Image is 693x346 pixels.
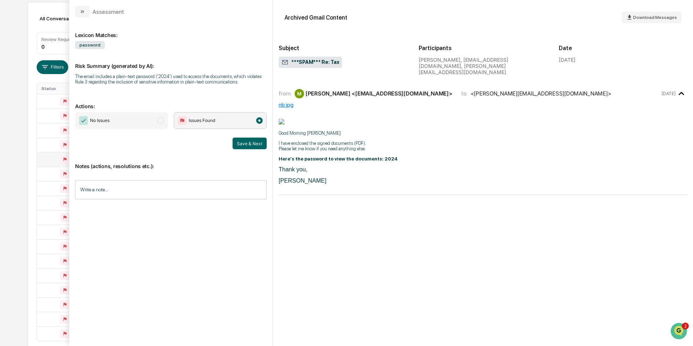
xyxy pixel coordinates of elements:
div: 🖐️ [7,130,13,135]
div: Past conversations [7,81,49,86]
span: from: [279,90,292,97]
div: 🗄️ [53,130,58,135]
button: Save & Next [233,138,267,149]
div: Assessment [93,8,124,15]
p: I have enclosed the signed documents (PDF). Please let me know if you need anything else. [279,141,687,151]
div: <[PERSON_NAME][EMAIL_ADDRESS][DOMAIN_NAME]> [471,90,611,97]
span: Download Messages [633,15,677,20]
div: All Conversations [37,13,91,24]
span: • [60,99,63,105]
div: We're available if you need us! [33,63,100,69]
img: 1746055101610-c473b297-6a78-478c-a979-82029cc54cd1 [15,99,20,105]
button: Start new chat [123,58,132,66]
span: password [75,41,105,49]
img: Checkmark [79,116,88,125]
a: 🗄️Attestations [50,126,93,139]
span: Preclearance [15,129,47,136]
div: M [295,89,304,98]
span: [DATE] [64,99,79,105]
span: Attestations [60,129,90,136]
th: Status [37,83,84,94]
div: Start new chat [33,56,119,63]
img: 1746055101610-c473b297-6a78-478c-a979-82029cc54cd1 [7,56,20,69]
div: [PERSON_NAME] <[EMAIL_ADDRESS][DOMAIN_NAME]> [306,90,452,97]
iframe: Open customer support [670,322,689,342]
span: to: [461,90,468,97]
div: [DATE] [559,57,575,63]
time: Wednesday, August 6, 2025 at 4:31:35 PM [661,91,676,96]
span: Pylon [72,160,88,166]
img: Ed Schembor [7,92,19,103]
span: No Issues [90,117,110,124]
div: [PERSON_NAME], [EMAIL_ADDRESS][DOMAIN_NAME], [PERSON_NAME][EMAIL_ADDRESS][DOMAIN_NAME] [419,57,547,75]
strong: Here's the password to view the documents: 2024 [279,156,398,162]
div: The email includes a plain-text password ('2024') used to access the documents, which violates Ru... [75,74,267,85]
img: 6558925923028_b42adfe598fdc8269267_72.jpg [15,56,28,69]
a: 🔎Data Lookup [4,140,49,153]
span: [PERSON_NAME] [279,178,327,184]
div: 🔎 [7,143,13,149]
button: See all [112,79,132,88]
span: Issues Found [189,117,215,124]
div: nb.jpg [279,101,687,108]
h2: Participants [419,45,547,52]
button: Filters [37,60,68,74]
img: Flag [178,116,186,125]
a: Powered byPylon [51,160,88,166]
button: Download Messages [622,12,681,23]
p: Risk Summary (generated by AI): [75,54,267,69]
span: Thank you, [279,166,307,172]
span: [PERSON_NAME] [22,99,59,105]
h2: Date [559,45,687,52]
p: Good Morning [PERSON_NAME] [279,130,687,136]
img: nb [279,119,284,125]
p: Notes (actions, resolutions etc.): [75,154,267,169]
span: Data Lookup [15,143,46,150]
div: Archived Gmail Content [284,14,347,21]
a: 🖐️Preclearance [4,126,50,139]
h2: Subject [279,45,407,52]
p: How can we help? [7,15,132,27]
div: Lexicon Matches: [75,23,267,38]
div: 0 [41,44,45,50]
div: Review Required [41,37,76,42]
p: Actions: [75,94,267,109]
